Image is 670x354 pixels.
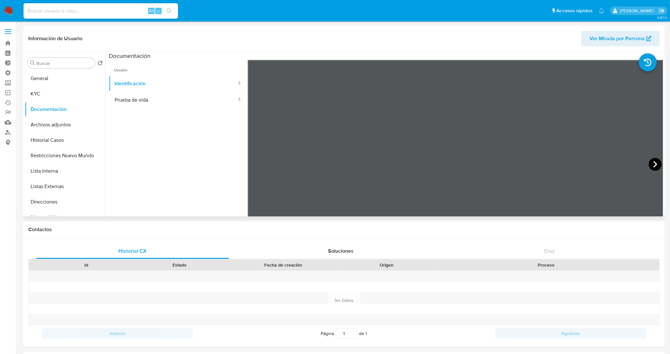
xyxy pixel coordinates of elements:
[25,102,105,117] button: Documentación
[321,328,367,339] span: Página de
[30,60,35,66] button: Buscar
[162,6,175,15] button: search-icon
[36,60,92,66] input: Buscar
[658,7,665,14] a: Salir
[44,262,128,268] div: Id
[98,60,103,68] button: Volver al orden por defecto
[231,262,335,268] div: Fecha de creación
[344,262,429,268] div: Origen
[25,210,105,225] button: Marcas AML
[28,226,660,233] h1: Contactos
[25,163,105,179] button: Lista Interna
[25,148,105,163] button: Restricciones Nuevo Mundo
[28,35,82,42] h1: Información de Usuario
[137,262,222,268] div: Estado
[25,71,105,86] button: General
[328,247,354,255] span: Soluciones
[24,7,178,15] input: Buscar usuario o caso...
[366,330,367,337] span: 1
[544,247,555,255] span: Chat
[25,117,105,132] button: Archivos adjuntos
[581,31,660,46] button: Ver Mirada por Persona
[620,8,656,14] p: leandro.caroprese@mercadolibre.com
[25,194,105,210] button: Direcciones
[25,132,105,148] button: Historial Casos
[118,247,146,255] span: Historial CX
[42,328,193,339] button: Anterior
[438,262,655,268] div: Proceso
[25,86,105,102] button: KYC
[556,7,592,14] span: Accesos rápidos
[599,8,604,14] a: Notificaciones
[495,328,646,339] button: Siguiente
[149,8,154,14] span: Alt
[157,8,159,14] span: s
[25,179,105,194] button: Listas Externas
[590,31,645,46] span: Ver Mirada por Persona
